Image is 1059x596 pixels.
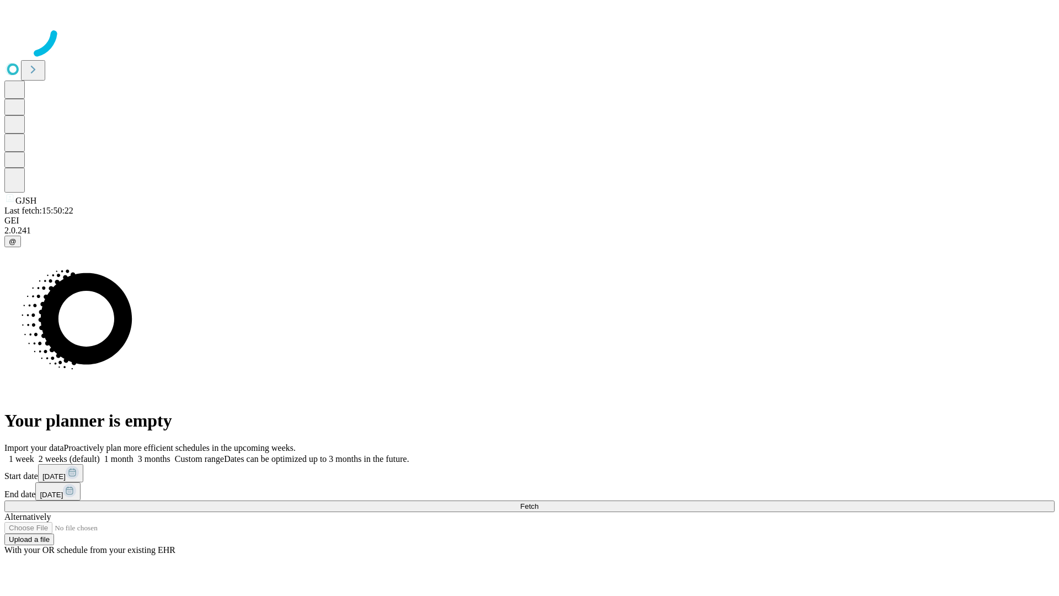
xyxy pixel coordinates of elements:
[4,411,1055,431] h1: Your planner is empty
[64,443,296,453] span: Proactively plan more efficient schedules in the upcoming weeks.
[4,545,175,555] span: With your OR schedule from your existing EHR
[224,454,409,464] span: Dates can be optimized up to 3 months in the future.
[4,482,1055,501] div: End date
[35,482,81,501] button: [DATE]
[9,237,17,246] span: @
[4,501,1055,512] button: Fetch
[4,534,54,545] button: Upload a file
[40,491,63,499] span: [DATE]
[138,454,170,464] span: 3 months
[38,464,83,482] button: [DATE]
[39,454,100,464] span: 2 weeks (default)
[4,443,64,453] span: Import your data
[9,454,34,464] span: 1 week
[42,472,66,481] span: [DATE]
[4,464,1055,482] div: Start date
[4,216,1055,226] div: GEI
[4,236,21,247] button: @
[520,502,538,510] span: Fetch
[104,454,133,464] span: 1 month
[4,206,73,215] span: Last fetch: 15:50:22
[4,226,1055,236] div: 2.0.241
[175,454,224,464] span: Custom range
[15,196,36,205] span: GJSH
[4,512,51,521] span: Alternatively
